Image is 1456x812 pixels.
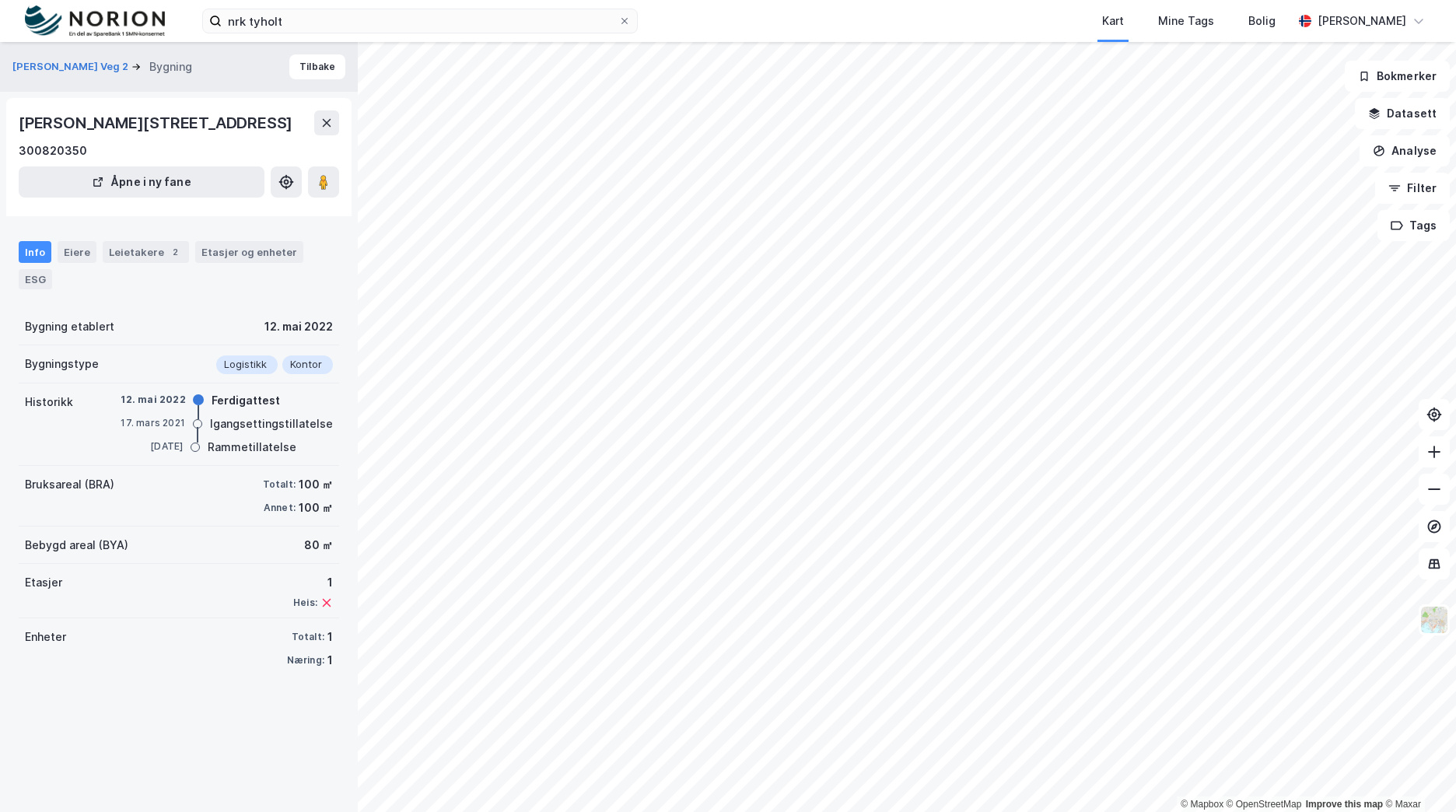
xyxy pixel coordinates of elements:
[121,439,183,453] div: [DATE]
[287,654,324,667] div: Næring:
[25,475,114,494] div: Bruksareal (BRA)
[25,536,128,555] div: Bebygd areal (BYA)
[19,142,87,160] div: 300820350
[25,317,114,336] div: Bygning etablert
[25,393,73,411] div: Historikk
[293,597,317,609] div: Heis:
[1102,12,1124,30] div: Kart
[299,499,333,517] div: 100 ㎡
[1378,737,1456,812] iframe: Chat Widget
[201,245,297,259] div: Etasjer og enheter
[1227,799,1302,810] a: OpenStreetMap
[19,241,51,263] div: Info
[167,244,183,260] div: 2
[1345,61,1450,92] button: Bokmerker
[1375,173,1450,204] button: Filter
[1248,12,1276,30] div: Bolig
[25,573,62,592] div: Etasjer
[1181,799,1223,810] a: Mapbox
[1360,135,1450,166] button: Analyse
[19,166,264,198] button: Åpne i ny fane
[1377,210,1450,241] button: Tags
[212,391,280,410] div: Ferdigattest
[1158,12,1214,30] div: Mine Tags
[12,59,131,75] button: [PERSON_NAME] Veg 2
[292,631,324,643] div: Totalt:
[304,536,333,555] div: 80 ㎡
[1378,737,1456,812] div: Kontrollprogram for chat
[208,438,296,457] div: Rammetillatelse
[121,416,185,430] div: 17. mars 2021
[327,628,333,646] div: 1
[58,241,96,263] div: Eiere
[263,478,296,491] div: Totalt:
[1419,605,1449,635] img: Z
[293,573,333,592] div: 1
[222,9,618,33] input: Søk på adresse, matrikkel, gårdeiere, leietakere eller personer
[289,54,345,79] button: Tilbake
[121,393,185,407] div: 12. mai 2022
[25,355,99,373] div: Bygningstype
[19,110,296,135] div: [PERSON_NAME][STREET_ADDRESS]
[149,58,192,76] div: Bygning
[1318,12,1406,30] div: [PERSON_NAME]
[264,502,296,514] div: Annet:
[299,475,333,494] div: 100 ㎡
[19,269,52,289] div: ESG
[210,415,333,433] div: Igangsettingstillatelse
[25,5,165,37] img: norion-logo.80e7a08dc31c2e691866.png
[103,241,189,263] div: Leietakere
[327,651,333,670] div: 1
[1306,799,1383,810] a: Improve this map
[25,628,66,646] div: Enheter
[264,317,333,336] div: 12. mai 2022
[1355,98,1450,129] button: Datasett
